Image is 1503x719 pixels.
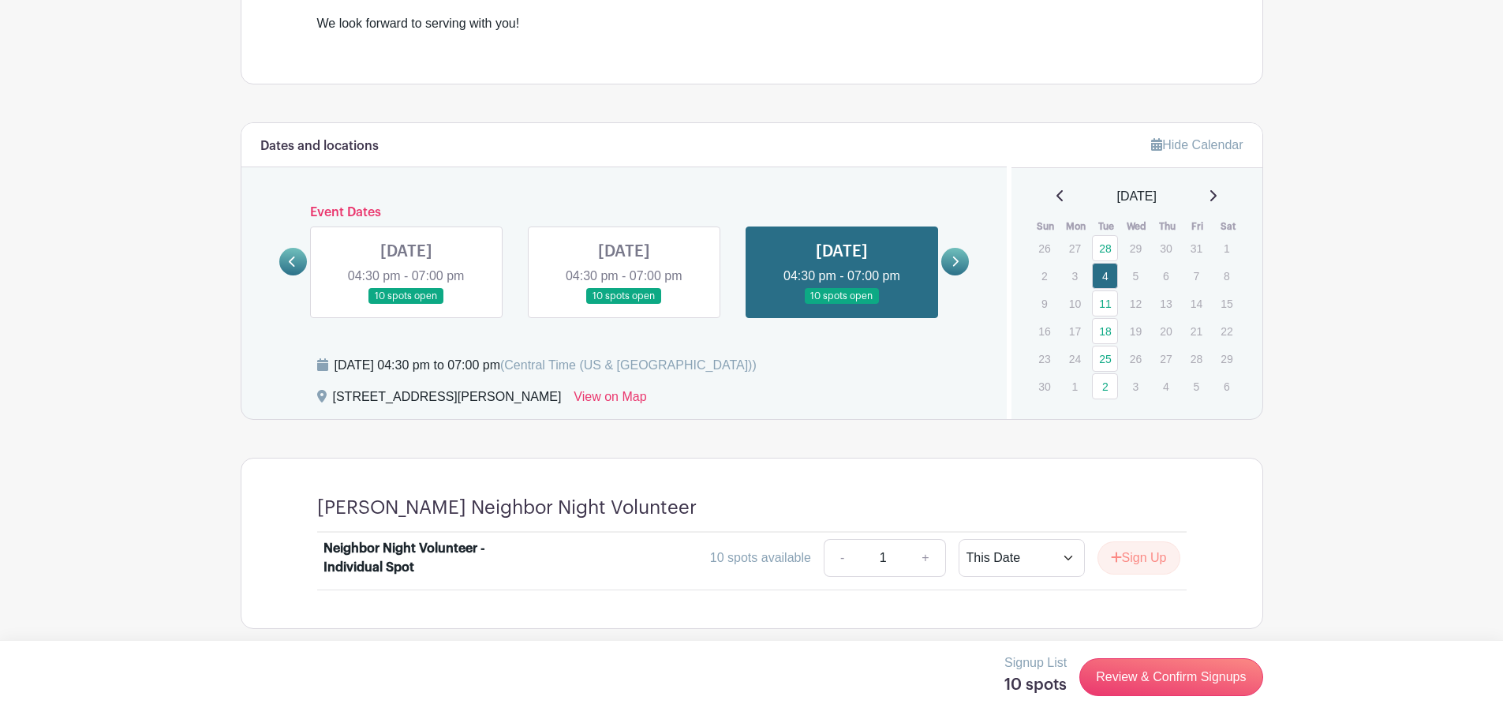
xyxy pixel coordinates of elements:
[1153,346,1179,371] p: 27
[1092,290,1118,316] a: 11
[824,539,860,577] a: -
[1213,291,1239,316] p: 15
[1123,319,1149,343] p: 19
[1092,318,1118,344] a: 18
[1062,236,1088,260] p: 27
[1213,319,1239,343] p: 22
[1123,346,1149,371] p: 26
[1031,264,1057,288] p: 2
[1153,236,1179,260] p: 30
[323,539,519,577] div: Neighbor Night Volunteer - Individual Spot
[1061,219,1092,234] th: Mon
[1183,236,1210,260] p: 31
[1123,291,1149,316] p: 12
[1123,374,1149,399] p: 3
[1031,319,1057,343] p: 16
[1091,219,1122,234] th: Tue
[317,496,697,519] h4: [PERSON_NAME] Neighbor Night Volunteer
[1183,291,1210,316] p: 14
[906,539,945,577] a: +
[1183,319,1210,343] p: 21
[1092,263,1118,289] a: 4
[1062,346,1088,371] p: 24
[260,139,379,154] h6: Dates and locations
[1213,346,1239,371] p: 29
[1031,346,1057,371] p: 23
[1092,235,1118,261] a: 28
[1153,291,1179,316] p: 13
[1213,219,1243,234] th: Sat
[1213,264,1239,288] p: 8
[1151,138,1243,152] a: Hide Calendar
[1213,374,1239,399] p: 6
[335,356,757,375] div: [DATE] 04:30 pm to 07:00 pm
[1122,219,1153,234] th: Wed
[710,549,811,567] div: 10 spots available
[1062,291,1088,316] p: 10
[574,388,646,413] a: View on Map
[307,205,942,220] h6: Event Dates
[500,358,757,372] span: (Central Time (US & [GEOGRAPHIC_DATA]))
[1062,264,1088,288] p: 3
[1092,373,1118,399] a: 2
[1153,319,1179,343] p: 20
[1117,187,1157,206] span: [DATE]
[1097,541,1180,575] button: Sign Up
[1183,346,1210,371] p: 28
[1183,264,1210,288] p: 7
[1123,264,1149,288] p: 5
[1153,264,1179,288] p: 6
[1123,236,1149,260] p: 29
[1079,658,1262,696] a: Review & Confirm Signups
[1152,219,1183,234] th: Thu
[333,388,562,413] div: [STREET_ADDRESS][PERSON_NAME]
[1092,346,1118,372] a: 25
[1004,653,1067,672] p: Signup List
[1031,291,1057,316] p: 9
[1004,676,1067,695] h5: 10 spots
[1183,374,1210,399] p: 5
[1153,374,1179,399] p: 4
[1031,236,1057,260] p: 26
[1030,219,1061,234] th: Sun
[1213,236,1239,260] p: 1
[1062,319,1088,343] p: 17
[1183,219,1213,234] th: Fri
[1062,374,1088,399] p: 1
[1031,374,1057,399] p: 30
